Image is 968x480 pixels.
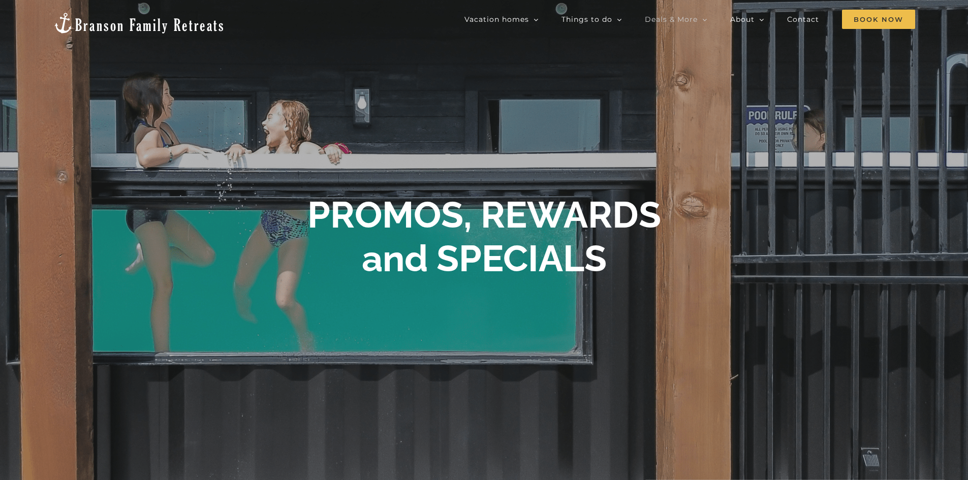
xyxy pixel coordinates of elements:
span: Contact [787,16,819,23]
span: Book Now [842,10,915,29]
a: About [730,9,764,29]
a: Things to do [561,9,622,29]
a: Vacation homes [464,9,539,29]
a: Book Now [842,9,915,29]
span: Deals & More [645,16,698,23]
h1: PROMOS, REWARDS and SPECIALS [307,193,661,280]
a: Contact [787,9,819,29]
span: About [730,16,755,23]
a: Deals & More [645,9,707,29]
nav: Main Menu [464,9,915,29]
span: Things to do [561,16,612,23]
span: Vacation homes [464,16,529,23]
img: Branson Family Retreats Logo [53,12,225,35]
